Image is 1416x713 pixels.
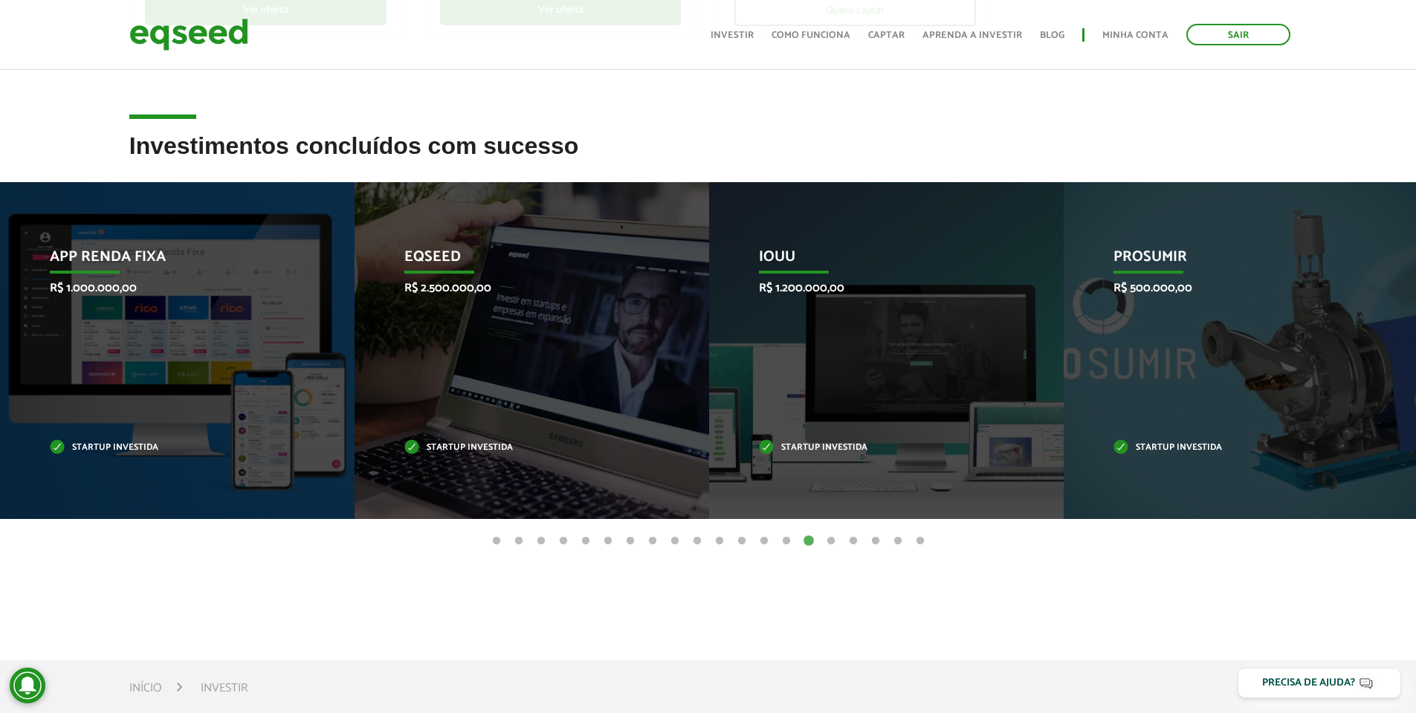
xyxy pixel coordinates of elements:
button: 1 of 20 [489,534,504,549]
button: 18 of 20 [868,534,883,549]
p: R$ 2.500.000,00 [404,281,637,295]
a: Sair [1186,24,1290,45]
button: 7 of 20 [623,534,638,549]
p: App Renda Fixa [50,248,282,274]
h2: Investimentos concluídos com sucesso [129,133,1287,181]
p: Startup investida [50,444,282,452]
p: Startup investida [404,444,637,452]
button: 5 of 20 [578,534,593,549]
p: Startup investida [759,444,992,452]
li: Investir [201,678,248,698]
button: 11 of 20 [712,534,727,549]
button: 17 of 20 [846,534,861,549]
button: 16 of 20 [824,534,838,549]
a: Investir [711,30,754,40]
a: Como funciona [772,30,850,40]
button: 14 of 20 [779,534,794,549]
p: R$ 1.000.000,00 [50,281,282,295]
p: PROSUMIR [1113,248,1346,274]
img: EqSeed [129,15,248,54]
p: IOUU [759,248,992,274]
a: Aprenda a investir [922,30,1022,40]
button: 19 of 20 [890,534,905,549]
a: Início [129,683,162,694]
p: R$ 500.000,00 [1113,281,1346,295]
button: 20 of 20 [913,534,928,549]
button: 6 of 20 [601,534,615,549]
p: R$ 1.200.000,00 [759,281,992,295]
button: 2 of 20 [511,534,526,549]
button: 9 of 20 [667,534,682,549]
button: 3 of 20 [534,534,549,549]
button: 10 of 20 [690,534,705,549]
button: 15 of 20 [801,534,816,549]
button: 4 of 20 [556,534,571,549]
a: Minha conta [1102,30,1168,40]
p: EqSeed [404,248,637,274]
a: Blog [1040,30,1064,40]
button: 13 of 20 [757,534,772,549]
p: Startup investida [1113,444,1346,452]
a: Captar [868,30,905,40]
button: 12 of 20 [734,534,749,549]
button: 8 of 20 [645,534,660,549]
